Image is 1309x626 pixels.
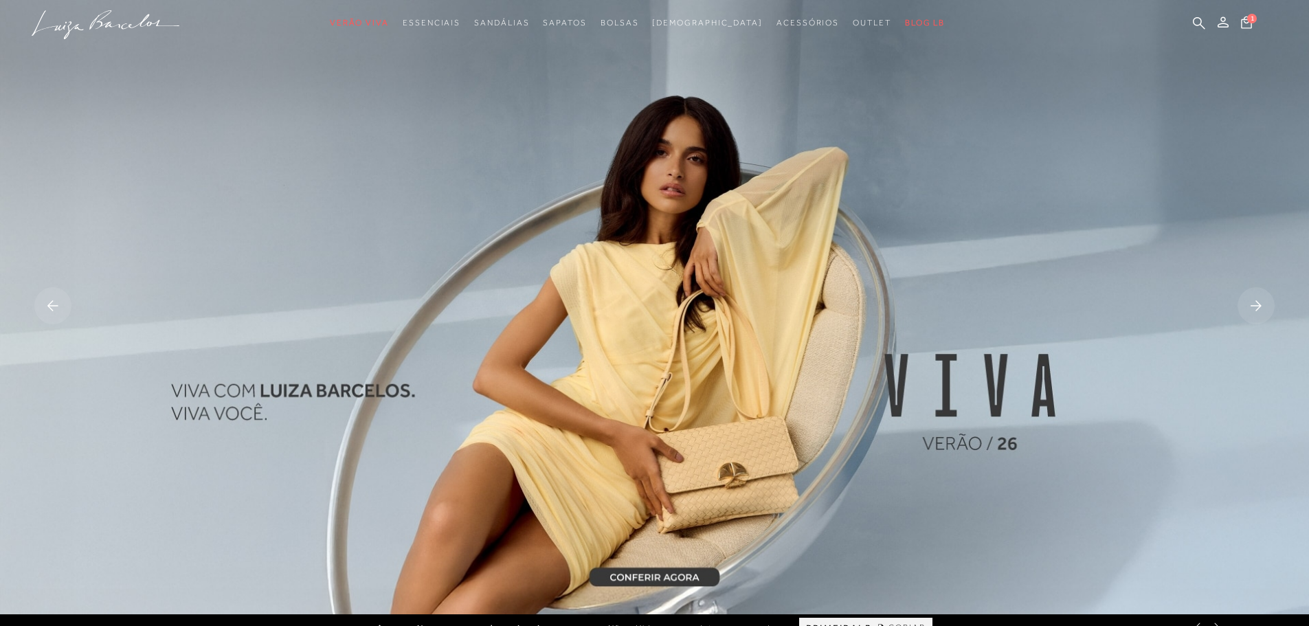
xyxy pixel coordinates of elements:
[543,18,586,27] span: Sapatos
[905,10,945,36] a: BLOG LB
[776,18,839,27] span: Acessórios
[853,10,891,36] a: noSubCategoriesText
[1237,15,1256,34] button: 1
[905,18,945,27] span: BLOG LB
[853,18,891,27] span: Outlet
[403,18,460,27] span: Essenciais
[652,18,763,27] span: [DEMOGRAPHIC_DATA]
[652,10,763,36] a: noSubCategoriesText
[403,10,460,36] a: noSubCategoriesText
[474,18,529,27] span: Sandálias
[601,10,639,36] a: noSubCategoriesText
[1247,14,1257,23] span: 1
[330,18,389,27] span: Verão Viva
[474,10,529,36] a: noSubCategoriesText
[776,10,839,36] a: noSubCategoriesText
[330,10,389,36] a: noSubCategoriesText
[601,18,639,27] span: Bolsas
[543,10,586,36] a: noSubCategoriesText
